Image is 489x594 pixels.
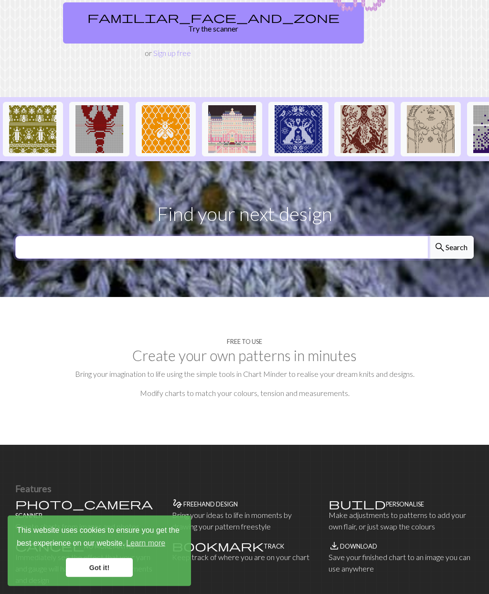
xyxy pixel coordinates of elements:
img: Repeating bugs [9,106,57,154]
p: Find your next design [15,200,474,229]
button: portededurin1.jpg [401,102,461,157]
span: gesture [172,497,183,511]
img: Copy of Grand-Budapest-Hotel-Exterior.jpg [208,106,256,154]
a: Repeating bugs [3,124,63,133]
span: This website uses cookies to ensure you get the best experience on our website. [17,525,182,550]
h4: Free to use [227,339,262,346]
p: Save your finished chart to an image you can use anywhere [329,552,474,575]
h4: Personalise [386,501,424,508]
h4: Scanner [15,513,43,520]
a: Try the scanner [63,3,364,44]
a: Sign up free [153,49,191,58]
button: Repeating bugs [3,102,63,157]
a: portededurin1.jpg [401,124,461,133]
h3: Features [15,484,474,495]
span: bookmark [172,539,264,553]
span: search [434,241,446,254]
h4: Freehand design [183,501,238,508]
img: Mehiläinen [142,106,190,154]
img: IMG_0917.jpeg [340,106,388,154]
button: Search [428,236,474,259]
button: Copy of Copy of Lobster [69,102,129,157]
p: Bring your ideas to life in moments by drawing your pattern freestyle [172,510,317,533]
button: IMG_0917.jpeg [334,102,394,157]
a: Mehiläinen [136,124,196,133]
a: dismiss cookie message [66,558,133,577]
p: Bring your imagination to life using the simple tools in Chart Minder to realise your dream knits... [15,369,474,380]
img: portededurin1.jpg [407,106,455,154]
a: Copy of Copy of Lobster [69,124,129,133]
a: Märtas [268,124,329,133]
h4: Track [264,543,284,550]
span: build [329,497,386,511]
div: cookieconsent [8,516,191,586]
h2: Create your own patterns in minutes [15,347,474,365]
a: Copy of Grand-Budapest-Hotel-Exterior.jpg [202,124,262,133]
p: Keep track of where you are on your chart [172,552,317,563]
a: learn more about cookies [125,536,167,550]
button: Mehiläinen [136,102,196,157]
p: Make adjustments to patterns to add your own flair, or just swap the colours [329,510,474,533]
button: Märtas [268,102,329,157]
span: photo_camera [15,497,153,511]
button: Copy of Grand-Budapest-Hotel-Exterior.jpg [202,102,262,157]
img: Märtas [275,106,322,154]
h4: Download [340,543,377,550]
img: Copy of Copy of Lobster [75,106,123,154]
a: IMG_0917.jpeg [334,124,394,133]
p: Modify charts to match your colours, tension and measurements. [15,388,474,399]
span: save_alt [329,539,340,553]
span: familiar_face_and_zone [87,11,340,24]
